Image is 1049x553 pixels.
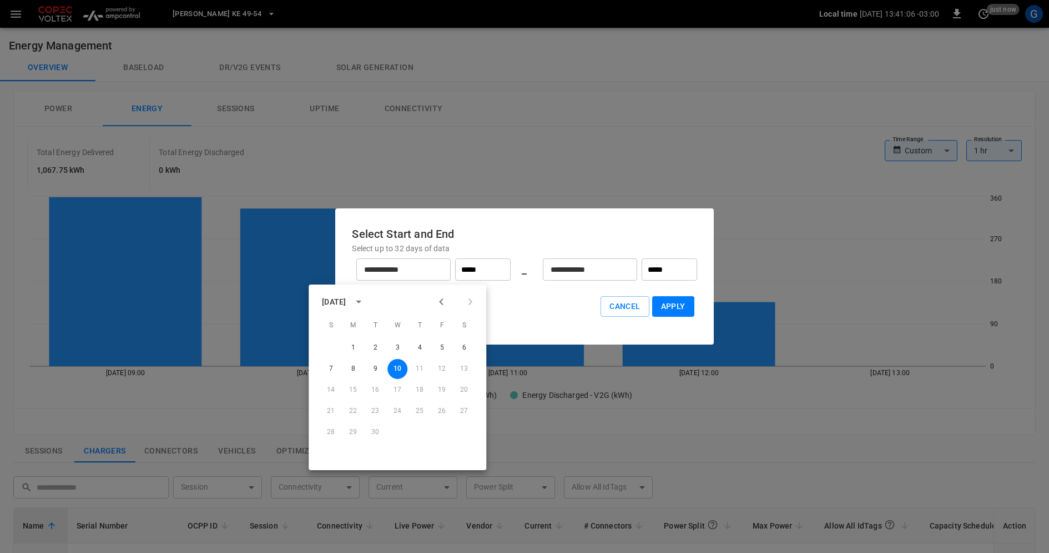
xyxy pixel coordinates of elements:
[343,359,363,379] button: 8
[343,315,363,337] span: Monday
[454,338,474,358] button: 6
[349,292,368,311] button: calendar view is open, switch to year view
[321,315,341,337] span: Sunday
[387,338,407,358] button: 3
[432,315,452,337] span: Friday
[365,338,385,358] button: 2
[522,261,527,278] h6: _
[365,359,385,379] button: 9
[343,338,363,358] button: 1
[410,315,430,337] span: Thursday
[322,296,346,307] div: [DATE]
[410,338,430,358] button: 4
[321,359,341,379] button: 7
[454,315,474,337] span: Saturday
[352,243,697,254] p: Select up to 32 days of data
[432,338,452,358] button: 5
[432,292,451,311] button: Previous month
[387,315,407,337] span: Wednesday
[352,225,697,243] h6: Select Start and End
[387,359,407,379] button: 10
[652,296,694,317] button: Apply
[601,296,649,317] button: Cancel
[365,315,385,337] span: Tuesday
